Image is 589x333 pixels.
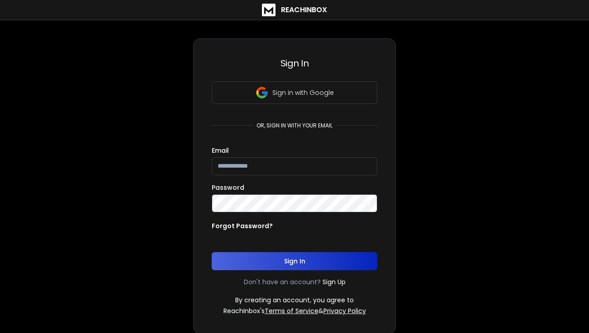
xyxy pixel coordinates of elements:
label: Password [212,184,244,191]
a: Terms of Service [265,306,318,315]
a: Privacy Policy [323,306,366,315]
img: logo [262,4,275,16]
p: Forgot Password? [212,221,273,230]
p: Sign in with Google [272,88,334,97]
p: Don't have an account? [244,277,321,286]
h3: Sign In [212,57,377,70]
a: Sign Up [323,277,346,286]
p: or, sign in with your email [253,122,336,129]
a: ReachInbox [262,4,327,16]
label: Email [212,147,229,154]
h1: ReachInbox [281,5,327,15]
p: ReachInbox's & [223,306,366,315]
button: Sign in with Google [212,81,377,104]
p: By creating an account, you agree to [235,295,354,305]
button: Sign In [212,252,377,270]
